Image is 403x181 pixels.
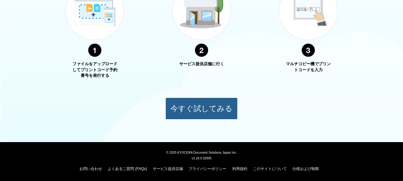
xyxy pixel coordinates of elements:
a: サービス提供店舗 [153,167,183,171]
span: v1.18.0.32895 [191,156,211,160]
button: 今すぐ試してみる [165,98,238,120]
p: ファイルをアップロードしてプリントコード予約番号を発行する [71,61,118,79]
a: 仕様および制限 [293,167,319,171]
a: プライバシーポリシー [189,167,226,171]
span: © 2025 KYOCERA Document Solutions Japan Inc. [166,150,237,154]
a: 利用規約 [232,167,247,171]
p: マルチコピー機でプリントコードを入力 [285,61,332,73]
a: お問い合わせ [79,167,102,171]
p: サービス提供店舗に行く [178,61,225,67]
a: よくあるご質問 (FAQs) [108,167,147,171]
a: このサイトについて [253,167,287,171]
